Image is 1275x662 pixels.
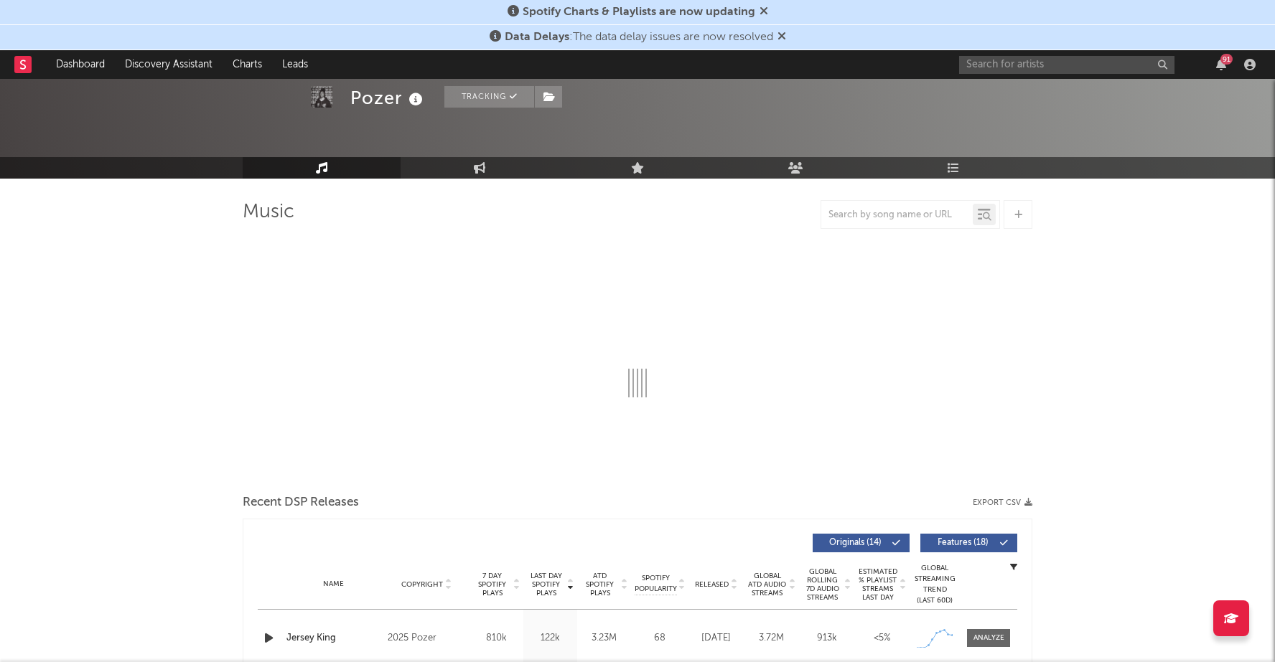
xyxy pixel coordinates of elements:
span: Dismiss [777,32,786,43]
div: 2025 Pozer [388,630,466,647]
span: Spotify Popularity [635,573,677,595]
span: Originals ( 14 ) [822,539,888,547]
div: 810k [473,631,520,646]
div: [DATE] [692,631,740,646]
div: 91 [1220,54,1233,65]
button: Export CSV [973,498,1032,507]
span: : The data delay issues are now resolved [505,32,773,43]
a: Leads [272,50,318,79]
a: Jersey King [286,631,380,646]
div: 122k [527,631,574,646]
a: Charts [223,50,272,79]
a: Discovery Assistant [115,50,223,79]
span: Dismiss [760,6,768,18]
div: 68 [635,631,685,646]
span: Copyright [401,580,443,589]
span: Recent DSP Releases [243,494,359,511]
span: Last Day Spotify Plays [527,572,565,597]
a: Dashboard [46,50,115,79]
span: Data Delays [505,32,569,43]
span: Spotify Charts & Playlists are now updating [523,6,755,18]
input: Search for artists [959,56,1174,74]
span: Global ATD Audio Streams [747,572,787,597]
div: 3.23M [581,631,627,646]
div: Global Streaming Trend (Last 60D) [913,563,956,606]
div: 913k [803,631,851,646]
button: Tracking [444,86,534,108]
span: Released [695,580,729,589]
div: <5% [858,631,906,646]
span: 7 Day Spotify Plays [473,572,511,597]
span: ATD Spotify Plays [581,572,619,597]
button: 91 [1216,59,1226,70]
span: Global Rolling 7D Audio Streams [803,567,842,602]
div: Name [286,579,380,590]
div: Pozer [350,86,426,110]
button: Features(18) [920,534,1017,552]
span: Estimated % Playlist Streams Last Day [858,567,897,602]
span: Features ( 18 ) [930,539,996,547]
div: 3.72M [747,631,795,646]
input: Search by song name or URL [821,209,973,221]
button: Originals(14) [813,534,910,552]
